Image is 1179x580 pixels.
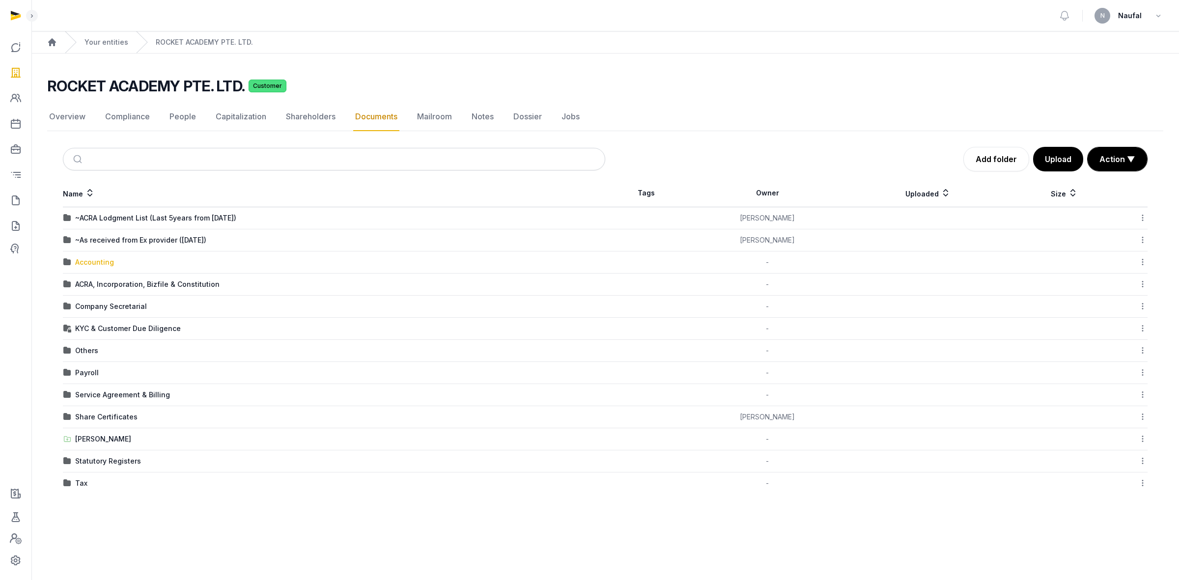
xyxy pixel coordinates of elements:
[63,369,71,377] img: folder.svg
[84,37,128,47] a: Your entities
[75,279,220,289] div: ACRA, Incorporation, Bizfile & Constitution
[1033,147,1083,171] button: Upload
[284,103,337,131] a: Shareholders
[688,428,847,450] td: -
[63,413,71,421] img: folder.svg
[511,103,544,131] a: Dossier
[214,103,268,131] a: Capitalization
[688,296,847,318] td: -
[63,347,71,355] img: folder.svg
[470,103,496,131] a: Notes
[103,103,152,131] a: Compliance
[1095,8,1110,24] button: N
[605,179,688,207] th: Tags
[688,406,847,428] td: [PERSON_NAME]
[847,179,1009,207] th: Uploaded
[1009,179,1120,207] th: Size
[688,229,847,251] td: [PERSON_NAME]
[63,214,71,222] img: folder.svg
[75,213,236,223] div: ~ACRA Lodgment List (Last 5years from [DATE])
[47,103,1163,131] nav: Tabs
[75,478,87,488] div: Tax
[63,479,71,487] img: folder.svg
[688,472,847,495] td: -
[63,258,71,266] img: folder.svg
[688,251,847,274] td: -
[63,236,71,244] img: folder.svg
[75,434,131,444] div: [PERSON_NAME]
[63,280,71,288] img: folder.svg
[353,103,399,131] a: Documents
[75,456,141,466] div: Statutory Registers
[75,302,147,311] div: Company Secretarial
[688,384,847,406] td: -
[688,318,847,340] td: -
[1088,147,1147,171] button: Action ▼
[75,390,170,400] div: Service Agreement & Billing
[688,274,847,296] td: -
[63,303,71,310] img: folder.svg
[63,391,71,399] img: folder.svg
[63,457,71,465] img: folder.svg
[75,346,98,356] div: Others
[688,207,847,229] td: [PERSON_NAME]
[63,435,71,443] img: folder-upload.svg
[75,368,99,378] div: Payroll
[75,257,114,267] div: Accounting
[63,325,71,332] img: folder-locked-icon.svg
[47,77,245,95] h2: ROCKET ACADEMY PTE. LTD.
[688,179,847,207] th: Owner
[415,103,454,131] a: Mailroom
[560,103,582,131] a: Jobs
[31,31,1179,54] nav: Breadcrumb
[249,80,286,92] span: Customer
[168,103,198,131] a: People
[67,148,90,170] button: Submit
[1118,10,1142,22] span: Naufal
[688,362,847,384] td: -
[688,450,847,472] td: -
[47,103,87,131] a: Overview
[75,412,138,422] div: Share Certificates
[75,324,181,333] div: KYC & Customer Due Diligence
[1100,13,1105,19] span: N
[688,340,847,362] td: -
[63,179,605,207] th: Name
[75,235,206,245] div: ~As received from Ex provider ([DATE])
[156,37,253,47] a: ROCKET ACADEMY PTE. LTD.
[963,147,1029,171] a: Add folder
